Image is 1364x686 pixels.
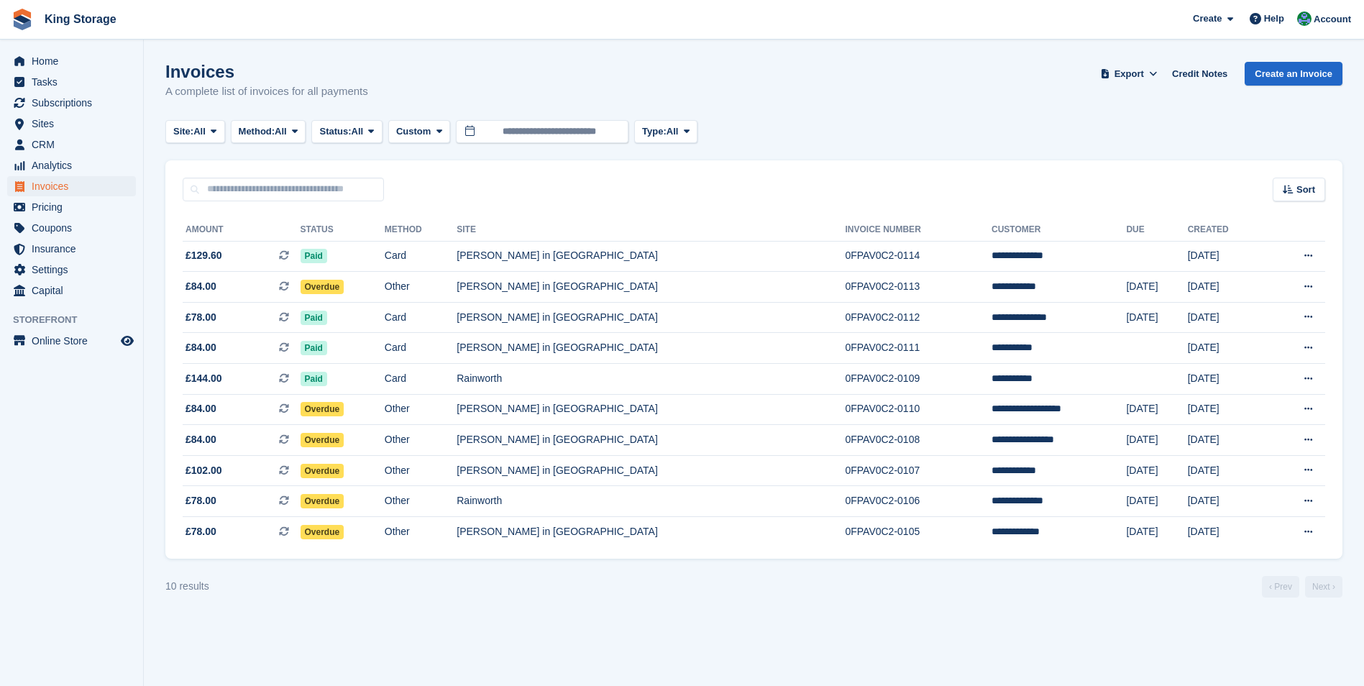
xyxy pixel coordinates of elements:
[845,517,992,547] td: 0FPAV0C2-0105
[845,364,992,395] td: 0FPAV0C2-0109
[385,364,457,395] td: Card
[457,241,845,272] td: [PERSON_NAME] in [GEOGRAPHIC_DATA]
[457,455,845,486] td: [PERSON_NAME] in [GEOGRAPHIC_DATA]
[845,219,992,242] th: Invoice Number
[186,524,216,539] span: £78.00
[457,364,845,395] td: Rainworth
[388,120,450,144] button: Custom
[32,72,118,92] span: Tasks
[1264,12,1284,26] span: Help
[1126,517,1187,547] td: [DATE]
[1097,62,1161,86] button: Export
[32,239,118,259] span: Insurance
[1188,272,1267,303] td: [DATE]
[642,124,667,139] span: Type:
[1262,576,1299,598] a: Previous
[845,241,992,272] td: 0FPAV0C2-0114
[301,464,344,478] span: Overdue
[1166,62,1233,86] a: Credit Notes
[1193,12,1222,26] span: Create
[845,272,992,303] td: 0FPAV0C2-0113
[1296,183,1315,197] span: Sort
[275,124,287,139] span: All
[301,494,344,508] span: Overdue
[845,394,992,425] td: 0FPAV0C2-0110
[457,517,845,547] td: [PERSON_NAME] in [GEOGRAPHIC_DATA]
[457,394,845,425] td: [PERSON_NAME] in [GEOGRAPHIC_DATA]
[385,219,457,242] th: Method
[165,83,368,100] p: A complete list of invoices for all payments
[1126,486,1187,517] td: [DATE]
[1126,272,1187,303] td: [DATE]
[845,455,992,486] td: 0FPAV0C2-0107
[7,218,136,238] a: menu
[1188,219,1267,242] th: Created
[186,493,216,508] span: £78.00
[7,331,136,351] a: menu
[992,219,1126,242] th: Customer
[385,333,457,364] td: Card
[385,241,457,272] td: Card
[1114,67,1144,81] span: Export
[1188,455,1267,486] td: [DATE]
[1188,425,1267,456] td: [DATE]
[301,249,327,263] span: Paid
[301,311,327,325] span: Paid
[32,197,118,217] span: Pricing
[845,302,992,333] td: 0FPAV0C2-0112
[1188,333,1267,364] td: [DATE]
[301,219,385,242] th: Status
[7,51,136,71] a: menu
[1188,517,1267,547] td: [DATE]
[7,176,136,196] a: menu
[7,239,136,259] a: menu
[32,260,118,280] span: Settings
[385,272,457,303] td: Other
[186,248,222,263] span: £129.60
[1188,302,1267,333] td: [DATE]
[7,260,136,280] a: menu
[32,176,118,196] span: Invoices
[385,486,457,517] td: Other
[457,425,845,456] td: [PERSON_NAME] in [GEOGRAPHIC_DATA]
[385,425,457,456] td: Other
[32,114,118,134] span: Sites
[7,280,136,301] a: menu
[165,579,209,594] div: 10 results
[173,124,193,139] span: Site:
[7,93,136,113] a: menu
[301,341,327,355] span: Paid
[7,197,136,217] a: menu
[165,62,368,81] h1: Invoices
[32,331,118,351] span: Online Store
[1245,62,1342,86] a: Create an Invoice
[845,486,992,517] td: 0FPAV0C2-0106
[1126,394,1187,425] td: [DATE]
[457,486,845,517] td: Rainworth
[186,401,216,416] span: £84.00
[39,7,122,31] a: King Storage
[457,333,845,364] td: [PERSON_NAME] in [GEOGRAPHIC_DATA]
[634,120,697,144] button: Type: All
[385,302,457,333] td: Card
[32,218,118,238] span: Coupons
[301,280,344,294] span: Overdue
[7,72,136,92] a: menu
[301,372,327,386] span: Paid
[845,333,992,364] td: 0FPAV0C2-0111
[186,371,222,386] span: £144.00
[119,332,136,349] a: Preview store
[457,272,845,303] td: [PERSON_NAME] in [GEOGRAPHIC_DATA]
[1188,241,1267,272] td: [DATE]
[12,9,33,30] img: stora-icon-8386f47178a22dfd0bd8f6a31ec36ba5ce8667c1dd55bd0f319d3a0aa187defe.svg
[32,93,118,113] span: Subscriptions
[7,155,136,175] a: menu
[845,425,992,456] td: 0FPAV0C2-0108
[186,279,216,294] span: £84.00
[231,120,306,144] button: Method: All
[385,455,457,486] td: Other
[183,219,301,242] th: Amount
[193,124,206,139] span: All
[186,340,216,355] span: £84.00
[385,394,457,425] td: Other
